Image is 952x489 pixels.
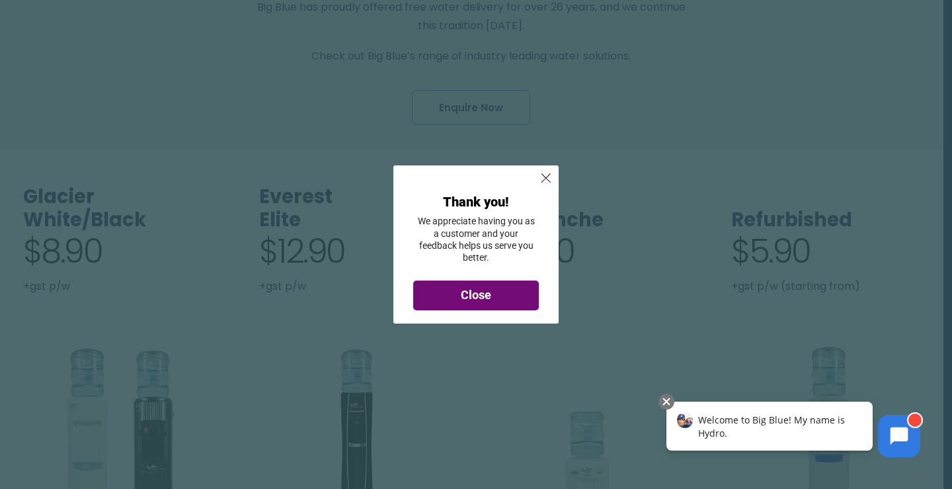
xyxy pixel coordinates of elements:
span: X [540,169,552,186]
span: Thank you! [443,194,509,210]
iframe: Chatbot [653,391,933,470]
span: We appreciate having you as a customer and your feedback helps us serve you better. [418,216,535,263]
span: Close [461,288,491,302]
